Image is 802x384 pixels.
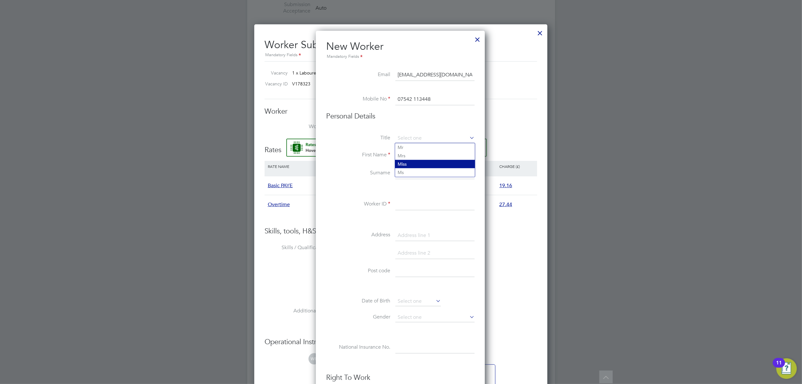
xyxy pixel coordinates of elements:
[395,143,475,152] li: Mr
[326,96,390,102] label: Mobile No
[498,161,536,172] div: Charge (£)
[326,53,475,60] div: Mandatory Fields
[326,314,390,320] label: Gender
[395,297,441,306] input: Select one
[262,70,288,76] label: Vacancy
[499,182,512,189] span: 19.16
[326,344,390,351] label: National Insurance No.
[776,363,782,371] div: 11
[265,244,329,251] label: Skills / Qualifications
[395,152,475,160] li: Mrs
[266,161,320,172] div: Rate Name
[326,40,475,60] h2: New Worker
[326,170,390,176] label: Surname
[265,308,329,314] label: Additional H&S
[395,160,475,168] li: Miss
[326,373,475,382] h3: Right To Work
[265,52,537,59] div: Mandatory Fields
[326,135,390,141] label: Title
[395,230,475,241] input: Address line 1
[268,201,290,208] span: Overtime
[265,276,329,283] label: Tools
[499,201,512,208] span: 27.44
[308,353,320,364] span: WR
[326,231,390,238] label: Address
[265,227,537,236] h3: Skills, tools, H&S
[292,81,310,87] span: V178323
[286,139,487,157] button: Rate Assistant
[265,337,537,347] h3: Operational Instructions & Comments
[326,152,390,158] label: First Name
[326,112,475,121] h3: Personal Details
[265,139,537,155] h3: Rates
[395,313,475,322] input: Select one
[265,33,537,59] h2: Worker Submission
[326,298,390,304] label: Date of Birth
[265,123,329,130] label: Worker
[776,358,797,379] button: Open Resource Center, 11 new notifications
[395,248,475,259] input: Address line 2
[326,267,390,274] label: Post code
[395,168,475,177] li: Ms
[292,70,360,76] span: 1 x Labourer/Cleaner South 2025
[265,107,537,116] h3: Worker
[326,201,390,207] label: Worker ID
[262,81,288,87] label: Vacancy ID
[395,134,475,143] input: Select one
[268,182,293,189] span: Basic PAYE
[326,71,390,78] label: Email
